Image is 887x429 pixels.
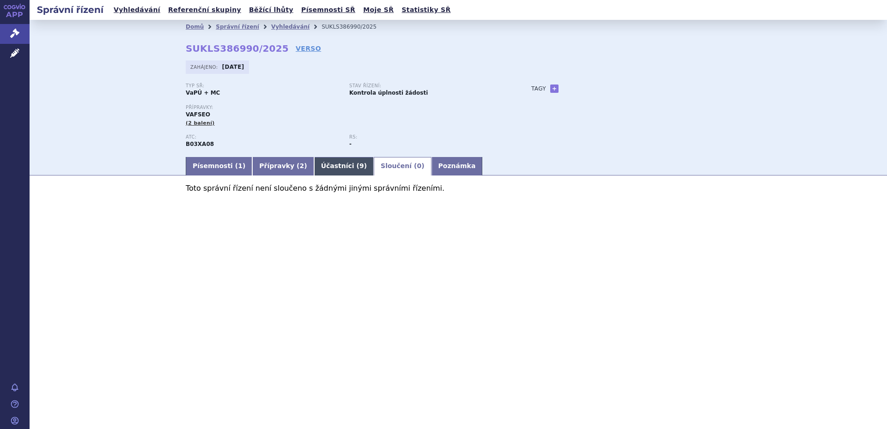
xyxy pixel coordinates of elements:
a: VERSO [296,44,321,53]
strong: SUKLS386990/2025 [186,43,289,54]
p: Přípravky: [186,105,513,110]
a: Referenční skupiny [165,4,244,16]
span: Zahájeno: [190,63,219,71]
a: Správní řízení [216,24,259,30]
p: Stav řízení: [349,83,504,89]
a: Přípravky (2) [252,157,314,175]
a: Sloučení (0) [374,157,431,175]
span: 9 [359,162,364,169]
a: Domů [186,24,204,30]
a: + [550,85,559,93]
span: VAFSEO [186,111,210,118]
p: Toto správní řízení není sloučeno s žádnými jinými správními řízeními. [186,185,731,192]
a: Statistiky SŘ [399,4,453,16]
h3: Tagy [531,83,546,94]
li: SUKLS386990/2025 [322,20,389,34]
p: Typ SŘ: [186,83,340,89]
a: Písemnosti SŘ [298,4,358,16]
a: Písemnosti (1) [186,157,252,175]
a: Běžící lhůty [246,4,296,16]
a: Vyhledávání [271,24,310,30]
span: 0 [417,162,421,169]
p: RS: [349,134,504,140]
p: ATC: [186,134,340,140]
strong: - [349,141,352,147]
a: Vyhledávání [111,4,163,16]
span: (2 balení) [186,120,215,126]
a: Poznámka [431,157,483,175]
strong: VADADUSTAT [186,141,214,147]
strong: [DATE] [222,64,244,70]
a: Účastníci (9) [314,157,374,175]
strong: Kontrola úplnosti žádosti [349,90,428,96]
a: Moje SŘ [360,4,396,16]
h2: Správní řízení [30,3,111,16]
strong: VaPÚ + MC [186,90,220,96]
span: 1 [238,162,243,169]
span: 2 [300,162,304,169]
